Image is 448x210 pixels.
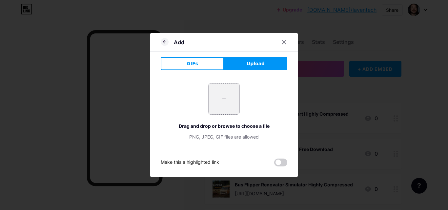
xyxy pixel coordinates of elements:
[247,60,265,67] span: Upload
[161,159,219,166] div: Make this a highlighted link
[161,123,287,129] div: Drag and drop or browse to choose a file
[161,133,287,140] div: PNG, JPEG, GIF files are allowed
[224,57,287,70] button: Upload
[161,57,224,70] button: GIFs
[174,38,184,46] div: Add
[187,60,198,67] span: GIFs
